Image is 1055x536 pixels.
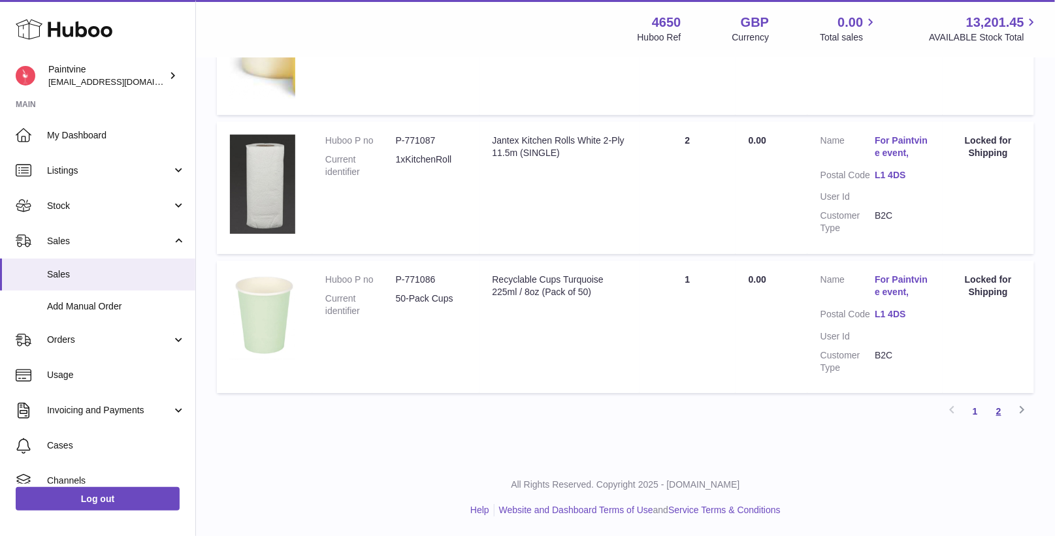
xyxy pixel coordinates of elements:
div: Locked for Shipping [956,274,1021,298]
span: Sales [47,268,186,281]
img: 1683653173.png [230,274,295,360]
span: 13,201.45 [966,14,1024,31]
td: 1 [640,260,736,393]
dt: Customer Type [820,349,875,374]
dd: 50-Pack Cups [396,292,466,317]
img: 1683653328.png [230,134,295,234]
dt: Postal Code [820,308,875,324]
dt: Huboo P no [325,134,396,147]
span: Total sales [820,31,878,44]
a: L1 4DS [875,308,929,321]
div: Jantex Kitchen Rolls White 2-Ply 11.5m (SINGLE) [493,134,627,159]
img: euan@paintvine.co.uk [16,66,35,86]
span: Cases [47,439,186,452]
a: Help [470,505,489,515]
dd: B2C [875,210,929,234]
dt: Customer Type [820,210,875,234]
dt: Name [820,274,875,302]
div: Paintvine [48,63,166,88]
a: Service Terms & Conditions [668,505,781,515]
strong: GBP [741,14,769,31]
dt: User Id [820,191,875,203]
p: All Rights Reserved. Copyright 2025 - [DOMAIN_NAME] [206,479,1045,491]
span: Usage [47,369,186,381]
div: Recyclable Cups Turquoise 225ml / 8oz (Pack of 50) [493,274,627,298]
dd: P-771086 [396,274,466,286]
a: L1 4DS [875,169,929,181]
dd: P-771087 [396,134,466,147]
span: Orders [47,334,172,346]
a: For Paintvine event, [875,274,929,298]
a: 0.00 Total sales [820,14,878,44]
div: Locked for Shipping [956,134,1021,159]
a: Log out [16,487,180,511]
a: Website and Dashboard Terms of Use [499,505,653,515]
dt: Current identifier [325,292,396,317]
span: Add Manual Order [47,300,186,313]
dd: 1xKitchenRoll [396,153,466,178]
dt: Postal Code [820,169,875,185]
span: Listings [47,165,172,177]
span: Sales [47,235,172,247]
dt: Name [820,134,875,163]
span: 0.00 [749,274,766,285]
dt: Huboo P no [325,274,396,286]
div: Currency [732,31,770,44]
span: AVAILABLE Stock Total [929,31,1039,44]
a: For Paintvine event, [875,134,929,159]
span: Invoicing and Payments [47,404,172,417]
span: 0.00 [749,135,766,146]
span: [EMAIL_ADDRESS][DOMAIN_NAME] [48,76,192,87]
dt: User Id [820,330,875,343]
span: Channels [47,475,186,487]
span: My Dashboard [47,129,186,142]
strong: 4650 [652,14,681,31]
dd: B2C [875,349,929,374]
li: and [495,504,781,516]
div: Huboo Ref [638,31,681,44]
a: 2 [987,400,1011,423]
a: 13,201.45 AVAILABLE Stock Total [929,14,1039,44]
dt: Current identifier [325,153,396,178]
td: 2 [640,121,736,254]
span: 0.00 [838,14,864,31]
span: Stock [47,200,172,212]
a: 1 [964,400,987,423]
